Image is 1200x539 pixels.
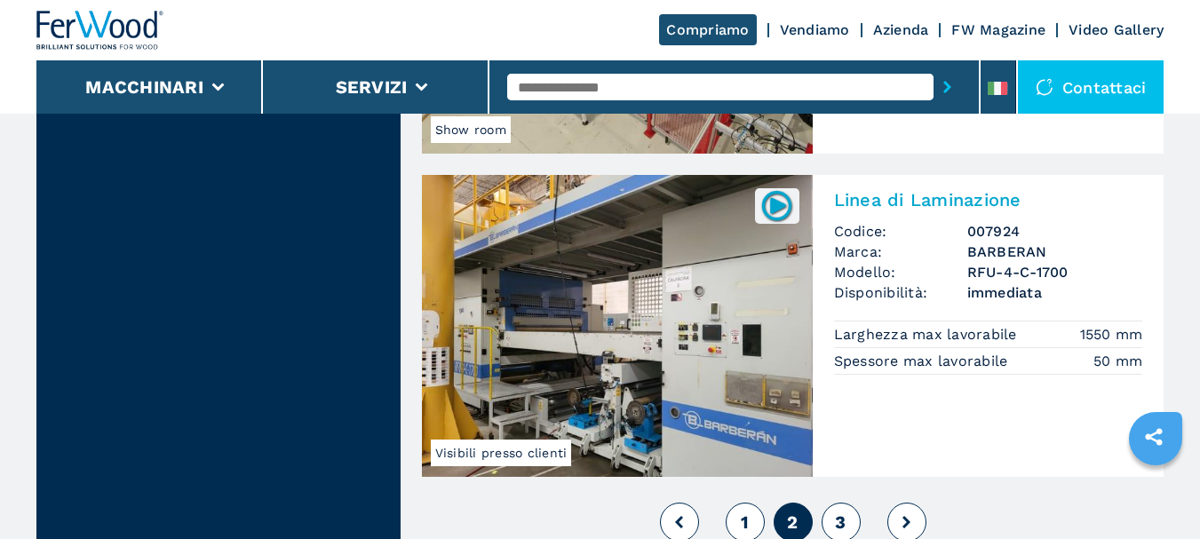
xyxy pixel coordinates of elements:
[431,440,572,466] span: Visibili presso clienti
[422,175,813,477] img: Linea di Laminazione BARBERAN RFU-4-C-1700
[834,189,1143,210] h2: Linea di Laminazione
[1069,21,1164,38] a: Video Gallery
[787,511,798,533] span: 2
[1018,60,1164,114] div: Contattaci
[834,242,967,262] span: Marca:
[1125,459,1187,526] iframe: Chat
[835,511,846,533] span: 3
[834,221,967,242] span: Codice:
[834,262,967,282] span: Modello:
[1036,78,1053,96] img: Contattaci
[1132,415,1176,459] a: sharethis
[967,262,1143,282] h3: RFU-4-C-1700
[834,282,967,303] span: Disponibilità:
[1093,351,1142,371] em: 50 mm
[967,221,1143,242] h3: 007924
[967,282,1143,303] span: immediata
[1080,324,1143,345] em: 1550 mm
[834,352,1013,371] p: Spessore max lavorabile
[759,188,794,223] img: 007924
[431,116,511,143] span: Show room
[873,21,929,38] a: Azienda
[741,511,749,533] span: 1
[422,175,1164,477] a: Linea di Laminazione BARBERAN RFU-4-C-1700Visibili presso clienti007924Linea di LaminazioneCodice...
[934,67,961,107] button: submit-button
[780,21,850,38] a: Vendiamo
[951,21,1045,38] a: FW Magazine
[967,242,1143,262] h3: BARBERAN
[834,325,1021,345] p: Larghezza max lavorabile
[659,14,756,45] a: Compriamo
[36,11,164,50] img: Ferwood
[85,76,203,98] button: Macchinari
[336,76,408,98] button: Servizi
